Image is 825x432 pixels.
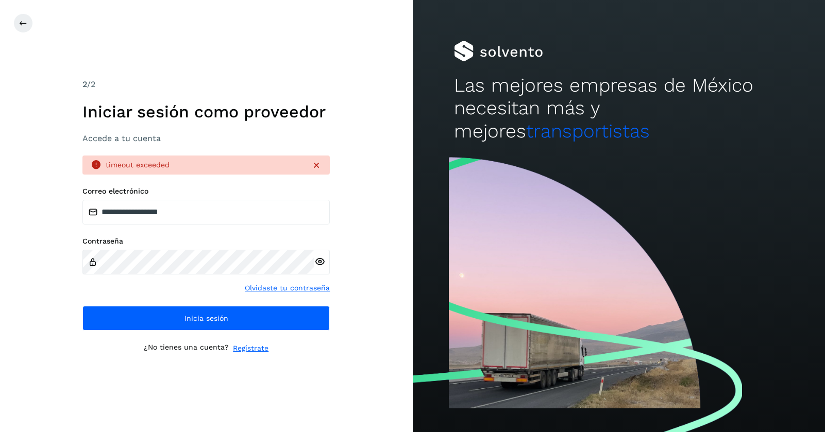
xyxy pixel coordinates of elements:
[144,343,229,354] p: ¿No tienes una cuenta?
[82,133,330,143] h3: Accede a tu cuenta
[526,120,650,142] span: transportistas
[82,102,330,122] h1: Iniciar sesión como proveedor
[245,283,330,293] a: Olvidaste tu contraseña
[184,315,228,322] span: Inicia sesión
[233,343,268,354] a: Regístrate
[454,74,784,143] h2: Las mejores empresas de México necesitan más y mejores
[82,237,330,246] label: Contraseña
[106,160,303,170] div: timeout exceeded
[82,78,330,91] div: /2
[82,187,330,196] label: Correo electrónico
[82,306,330,331] button: Inicia sesión
[82,79,87,89] span: 2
